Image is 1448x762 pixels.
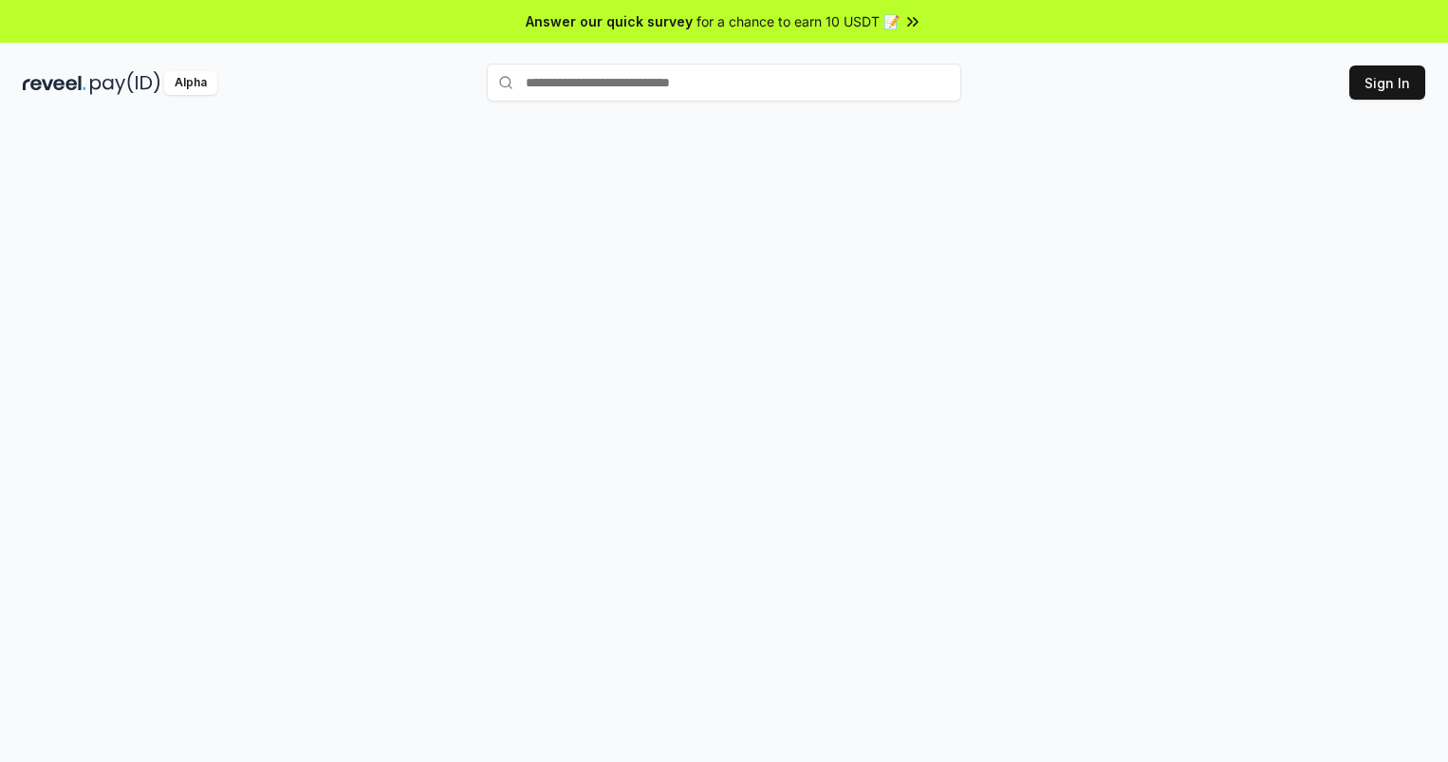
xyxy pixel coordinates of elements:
div: Alpha [164,71,217,95]
span: Answer our quick survey [526,11,693,31]
img: pay_id [90,71,160,95]
img: reveel_dark [23,71,86,95]
button: Sign In [1349,65,1425,100]
span: for a chance to earn 10 USDT 📝 [696,11,900,31]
